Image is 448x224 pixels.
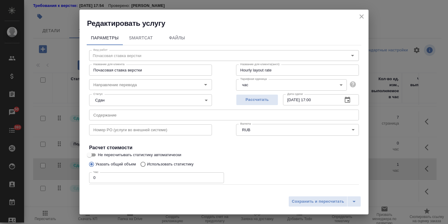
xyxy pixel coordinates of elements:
span: Параметры [90,34,119,42]
button: час [240,82,250,87]
button: close [357,12,366,21]
h2: Редактировать услугу [87,19,369,28]
span: SmartCat [126,34,155,42]
span: Рассчитать [239,96,275,103]
span: Сохранить и пересчитать [292,198,344,205]
input: ✎ Введи что-нибудь [336,192,359,201]
h4: Расчет стоимости [89,144,359,151]
p: Использовать статистику [147,161,194,167]
button: RUB [240,127,252,132]
button: Сдан [93,98,106,103]
span: Не пересчитывать статистику автоматически [98,152,181,158]
span: Файлы [163,34,191,42]
p: Указать общий объем [95,161,136,167]
button: Рассчитать [236,94,278,105]
button: Open [201,80,210,89]
button: Сохранить и пересчитать [288,196,347,207]
div: RUB [236,124,359,135]
div: час [236,79,347,91]
div: Сдан [89,94,212,106]
div: split button [288,196,361,207]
